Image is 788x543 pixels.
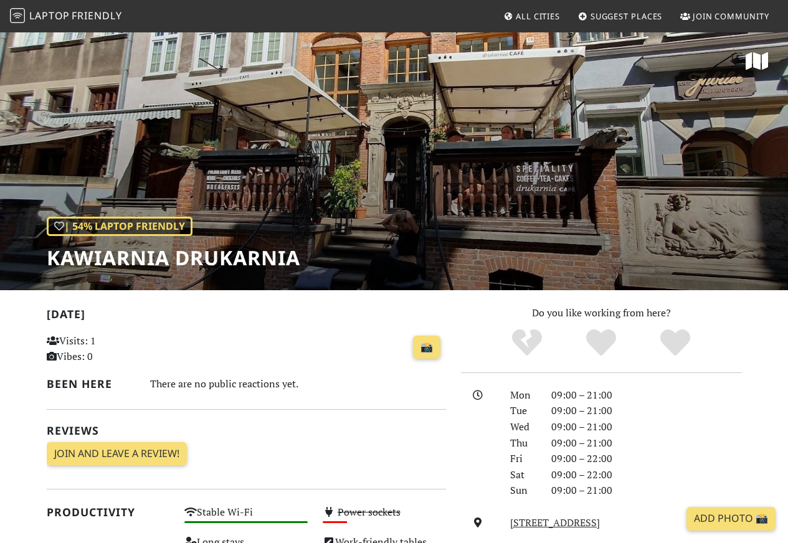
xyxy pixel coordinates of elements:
a: Join and leave a review! [47,442,187,466]
a: Suggest Places [573,5,668,27]
div: Mon [503,387,544,404]
span: Suggest Places [591,11,663,22]
div: Definitely! [638,328,712,359]
span: Laptop [29,9,70,22]
div: 09:00 – 21:00 [544,435,749,451]
div: Stable Wi-Fi [177,503,315,533]
div: Sat [503,467,544,483]
div: Fri [503,451,544,467]
div: | 54% Laptop Friendly [47,217,192,237]
div: 09:00 – 21:00 [544,483,749,499]
span: Join Community [693,11,769,22]
a: Join Community [675,5,774,27]
div: 09:00 – 21:00 [544,419,749,435]
h2: Productivity [47,506,170,519]
div: Tue [503,403,544,419]
h2: Been here [47,377,135,390]
p: Do you like working from here? [461,305,742,321]
span: All Cities [516,11,560,22]
img: LaptopFriendly [10,8,25,23]
div: Sun [503,483,544,499]
div: There are no public reactions yet. [150,375,446,393]
div: 09:00 – 22:00 [544,467,749,483]
div: 09:00 – 22:00 [544,451,749,467]
div: Thu [503,435,544,451]
div: No [490,328,564,359]
h2: [DATE] [47,308,446,326]
a: [STREET_ADDRESS] [510,516,600,529]
a: All Cities [498,5,565,27]
a: LaptopFriendly LaptopFriendly [10,6,122,27]
div: Wed [503,419,544,435]
h1: Kawiarnia Drukarnia [47,246,300,270]
div: Yes [564,328,638,359]
span: Friendly [72,9,121,22]
a: 📸 [413,336,440,359]
div: 09:00 – 21:00 [544,387,749,404]
p: Visits: 1 Vibes: 0 [47,333,170,365]
s: Power sockets [338,505,401,519]
div: 09:00 – 21:00 [544,403,749,419]
h2: Reviews [47,424,446,437]
a: Add Photo 📸 [686,507,776,531]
